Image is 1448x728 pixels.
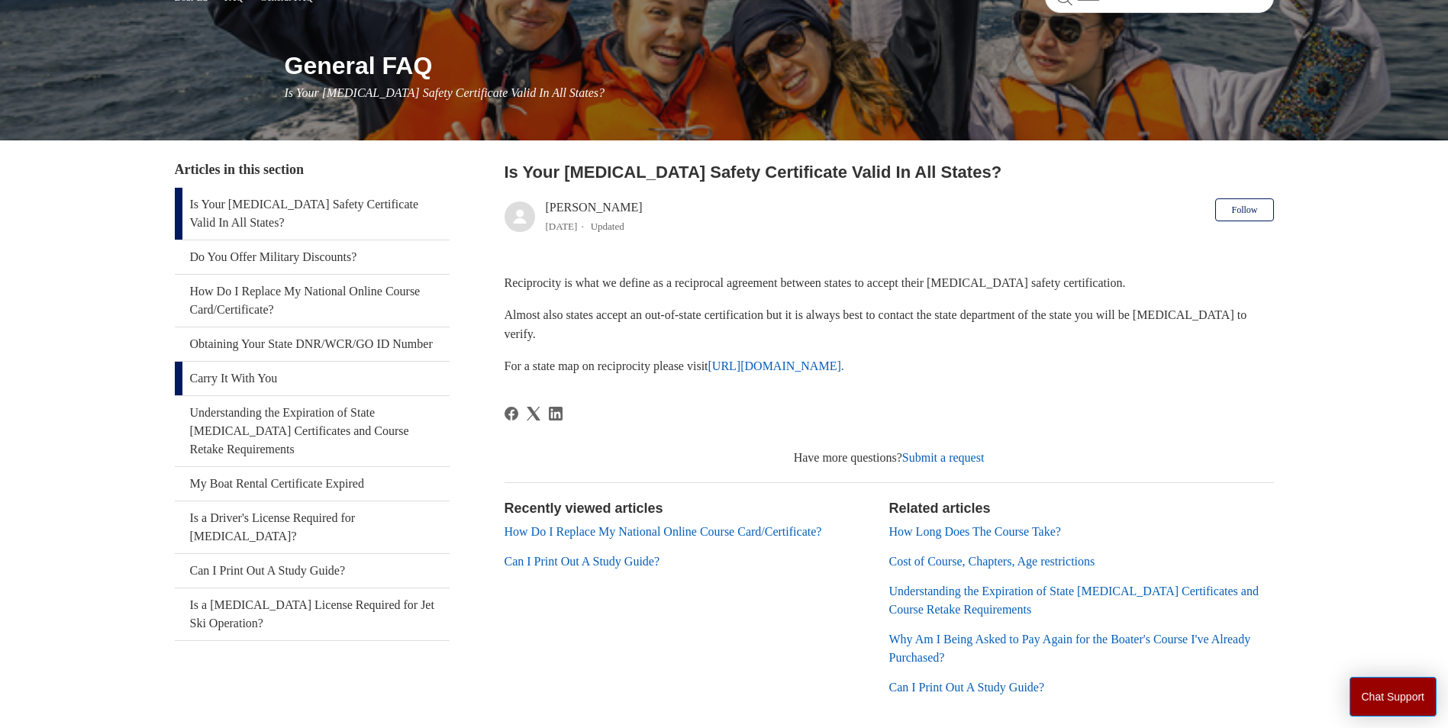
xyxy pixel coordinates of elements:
li: Updated [591,221,624,232]
div: [PERSON_NAME] [546,198,643,235]
a: Understanding the Expiration of State [MEDICAL_DATA] Certificates and Course Retake Requirements [889,585,1259,616]
button: Chat Support [1350,677,1437,717]
a: [URL][DOMAIN_NAME]. [708,359,844,372]
a: Do You Offer Military Discounts? [175,240,450,274]
svg: Share this page on Facebook [505,407,518,420]
a: Facebook [505,407,518,420]
a: Why Am I Being Asked to Pay Again for the Boater's Course I've Already Purchased? [889,633,1251,664]
a: Carry It With You [175,362,450,395]
a: Cost of Course, Chapters, Age restrictions [889,555,1095,568]
p: Reciprocity is what we define as a reciprocal agreement between states to accept their [MEDICAL_D... [505,273,1274,293]
a: Submit a request [902,451,985,464]
h2: Is Your Boating Safety Certificate Valid In All States? [505,159,1274,185]
a: LinkedIn [549,407,563,420]
a: How Do I Replace My National Online Course Card/Certificate? [505,525,822,538]
h2: Related articles [889,498,1274,519]
a: My Boat Rental Certificate Expired [175,467,450,501]
svg: Share this page on X Corp [527,407,540,420]
p: For a state map on reciprocity please visit [505,356,1274,376]
div: Have more questions? [505,449,1274,467]
a: How Do I Replace My National Online Course Card/Certificate? [175,275,450,327]
a: Understanding the Expiration of State [MEDICAL_DATA] Certificates and Course Retake Requirements [175,396,450,466]
a: Can I Print Out A Study Guide? [505,555,660,568]
a: X Corp [527,407,540,420]
svg: Share this page on LinkedIn [549,407,563,420]
a: How Long Does The Course Take? [889,525,1061,538]
span: Articles in this section [175,162,304,177]
a: Is a [MEDICAL_DATA] License Required for Jet Ski Operation? [175,588,450,640]
a: Obtaining Your State DNR/WCR/GO ID Number [175,327,450,361]
h2: Recently viewed articles [505,498,874,519]
a: Is a Driver's License Required for [MEDICAL_DATA]? [175,501,450,553]
p: Almost also states accept an out-of-state certification but it is always best to contact the stat... [505,305,1274,344]
span: Is Your [MEDICAL_DATA] Safety Certificate Valid In All States? [285,86,605,99]
a: Can I Print Out A Study Guide? [175,554,450,588]
a: Is Your [MEDICAL_DATA] Safety Certificate Valid In All States? [175,188,450,240]
h1: General FAQ [285,47,1274,84]
button: Follow Article [1215,198,1273,221]
a: Can I Print Out A Study Guide? [889,681,1045,694]
time: 03/01/2024, 16:48 [546,221,578,232]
